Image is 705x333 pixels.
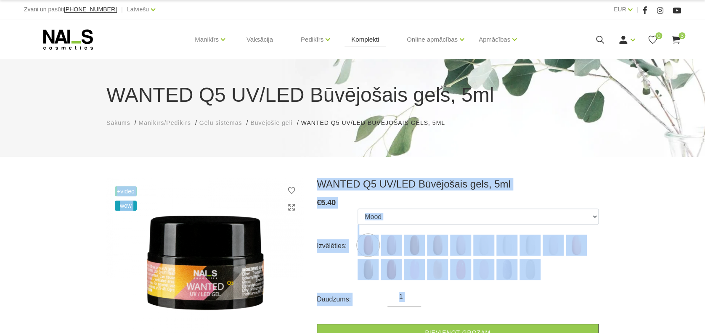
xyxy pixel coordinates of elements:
img: ... [358,235,379,256]
a: EUR [614,4,626,14]
img: ... [404,259,425,280]
li: WANTED Q5 UV/LED Būvējošais gels, 5ml [301,119,453,127]
img: ... [381,235,402,256]
img: ... [427,235,448,256]
img: ... [519,259,541,280]
img: ... [381,259,402,280]
span: | [636,4,638,15]
a: Manikīrs/Pedikīrs [138,119,191,127]
div: Zvani un pasūti [24,4,117,15]
a: Komplekti [345,19,386,60]
a: Manikīrs [195,23,219,56]
span: Būvējošie gēli [250,119,292,126]
img: ... [473,259,494,280]
a: Vaksācija [240,19,280,60]
h1: WANTED Q5 UV/LED Būvējošais gels, 5ml [106,80,599,110]
div: Izvēlēties: [317,239,358,253]
a: Latviešu [127,4,149,14]
img: ... [427,259,448,280]
span: Manikīrs/Pedikīrs [138,119,191,126]
a: Online apmācības [407,23,458,56]
span: +Video [115,186,137,196]
span: wow [115,201,137,211]
span: 3 [678,32,685,39]
span: | [121,4,123,15]
img: ... [473,235,494,256]
span: 0 [655,32,662,39]
img: ... [450,235,471,256]
a: Sākums [106,119,130,127]
a: Apmācības [479,23,510,56]
img: ... [519,235,541,256]
a: 0 [647,34,658,45]
img: ... [543,235,564,256]
img: ... [358,259,379,280]
img: ... [496,259,517,280]
a: Gēlu sistēmas [199,119,242,127]
div: Daudzums: [317,293,387,306]
img: ... [566,235,587,256]
img: ... [450,259,471,280]
h3: WANTED Q5 UV/LED Būvējošais gels, 5ml [317,178,599,190]
a: Pedikīrs [301,23,323,56]
img: ... [496,235,517,256]
span: Gēlu sistēmas [199,119,242,126]
a: 3 [671,34,681,45]
span: 5.40 [321,198,336,207]
a: Būvējošie gēli [250,119,292,127]
img: ... [404,235,425,256]
span: Sākums [106,119,130,126]
a: [PHONE_NUMBER] [64,6,117,13]
span: € [317,198,321,207]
